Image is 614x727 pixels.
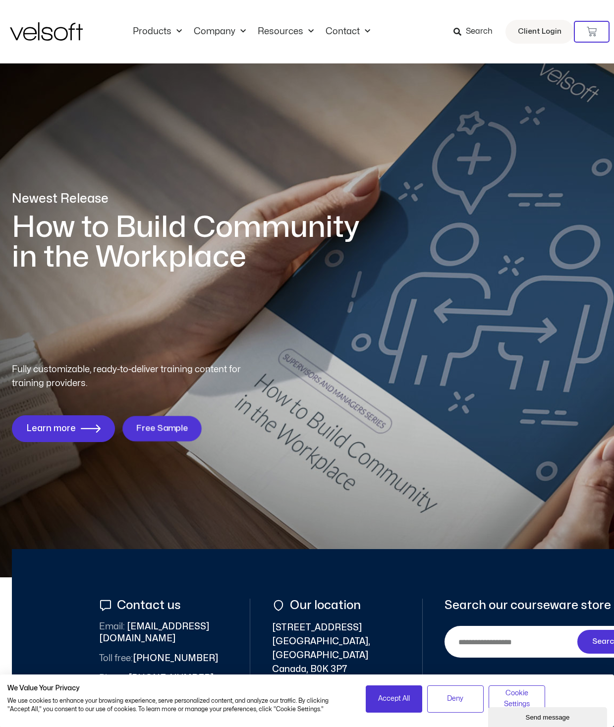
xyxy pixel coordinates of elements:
span: Free Sample [136,424,188,434]
a: ProductsMenu Toggle [127,26,188,37]
span: [PHONE_NUMBER] [99,653,218,665]
span: Deny [447,693,463,704]
span: Accept All [378,693,410,704]
span: Toll free: [99,654,133,663]
iframe: chat widget [488,705,609,727]
h1: How to Build Community in the Workplace [12,213,374,272]
button: Adjust cookie preferences [489,685,545,713]
a: Learn more [12,415,115,442]
img: Velsoft Training Materials [10,22,83,41]
a: Client Login [505,20,574,44]
span: Cookie Settings [495,688,539,710]
span: Email: [99,622,125,631]
span: [STREET_ADDRESS] [GEOGRAPHIC_DATA], [GEOGRAPHIC_DATA] Canada, B0K 3P7 [272,621,401,676]
span: [EMAIL_ADDRESS][DOMAIN_NAME] [99,621,228,645]
a: Search [453,23,500,40]
h2: We Value Your Privacy [7,684,351,693]
span: Contact us [114,599,181,612]
span: Search our courseware store [445,599,611,612]
span: Learn more [26,424,76,434]
span: Client Login [518,25,561,38]
span: Search [466,25,493,38]
nav: Menu [127,26,376,37]
button: Accept all cookies [366,685,422,713]
span: Our location [287,599,361,612]
button: Deny all cookies [427,685,484,713]
a: ContactMenu Toggle [320,26,376,37]
a: CompanyMenu Toggle [188,26,252,37]
a: ResourcesMenu Toggle [252,26,320,37]
a: Free Sample [122,416,202,441]
p: We use cookies to enhance your browsing experience, serve personalized content, and analyze our t... [7,697,351,714]
p: Newest Release [12,190,374,208]
p: Fully customizable, ready-to-deliver training content for training providers. [12,363,259,391]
